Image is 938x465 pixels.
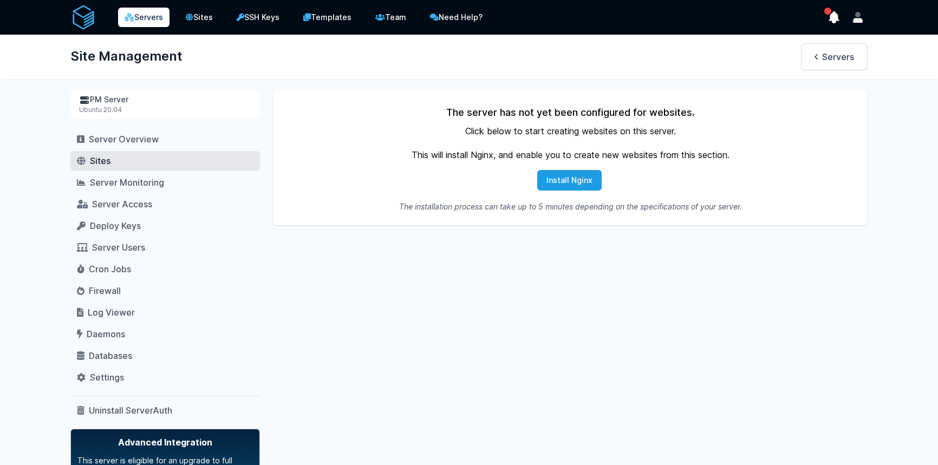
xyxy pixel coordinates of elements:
div: PM Server [79,94,251,106]
span: Daemons [87,329,125,339]
a: Server Monitoring [70,173,260,192]
span: Server Access [92,199,152,209]
a: Databases [70,346,260,365]
span: Advanced Integration [77,436,253,449]
a: Servers [801,43,868,70]
a: Sites [178,6,220,28]
div: Ubuntu 20.04 [79,106,251,114]
p: Click below to start creating websites on this server. [286,122,855,140]
p: This will install Nginx, and enable you to create new websites from this section. [286,148,855,161]
a: Servers [118,8,170,27]
a: Team [368,6,414,28]
span: Log Viewer [88,307,135,318]
img: serverAuth logo [70,4,96,30]
span: Settings [90,372,124,383]
a: Server Users [70,238,260,257]
a: Uninstall ServerAuth [70,401,260,420]
a: Cron Jobs [70,259,260,279]
a: SSH Keys [229,6,287,28]
button: User menu [848,8,868,27]
p: The server has not yet been configured for websites. [286,103,855,122]
a: Need Help? [422,6,490,28]
h1: Site Management [70,43,183,69]
span: Server Users [92,242,145,253]
span: Databases [89,350,132,361]
a: Daemons [70,324,260,344]
button: show notifications [824,8,844,27]
a: Deploy Keys [70,216,260,235]
a: Sites [70,151,260,171]
span: Firewall [89,285,121,296]
a: Log Viewer [70,303,260,322]
span: Server Monitoring [90,177,164,188]
span: Uninstall ServerAuth [89,405,172,416]
span: Deploy Keys [90,220,141,231]
span: has unread notifications [824,8,831,15]
p: The installation process can take up to 5 minutes depending on the specifications of your server. [286,201,855,212]
span: Sites [90,155,110,166]
a: Server Overview [70,129,260,149]
span: Server Overview [89,134,159,145]
a: Templates [296,6,359,28]
a: Settings [70,368,260,387]
a: Firewall [70,281,260,300]
span: Cron Jobs [89,264,131,274]
a: Server Access [70,194,260,214]
button: Install Nginx [537,170,602,191]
